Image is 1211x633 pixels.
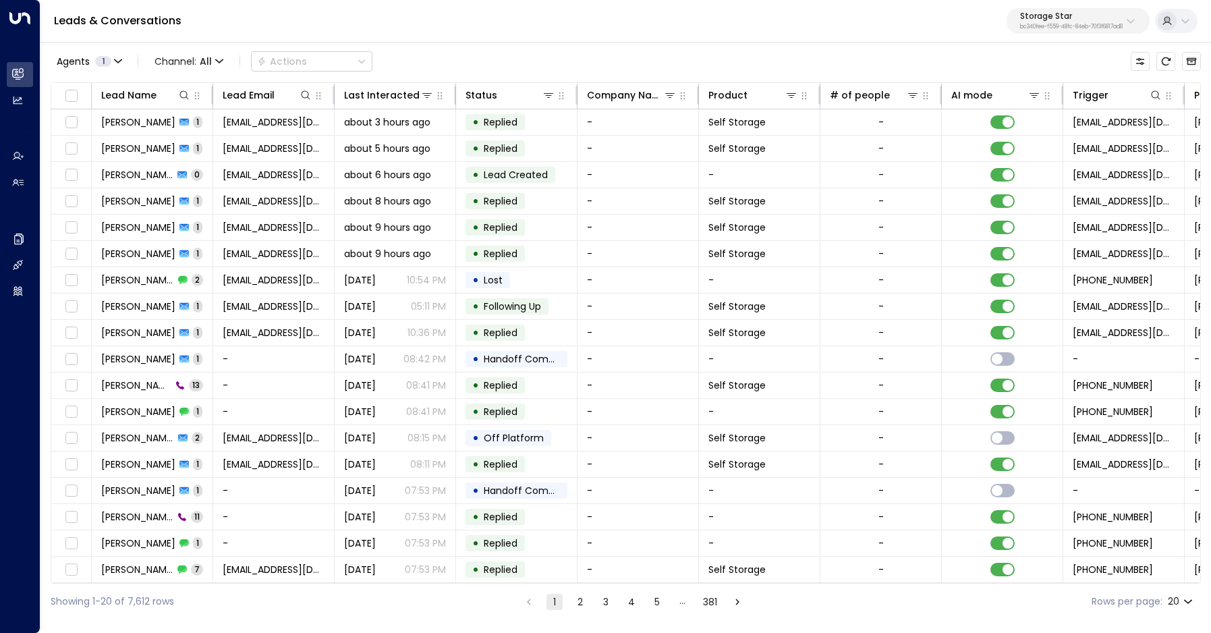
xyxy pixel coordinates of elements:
[578,241,699,267] td: -
[1073,300,1175,313] span: noreply@storagely.io
[708,431,766,445] span: Self Storage
[63,219,80,236] span: Toggle select row
[578,373,699,398] td: -
[405,510,446,524] p: 07:53 PM
[578,320,699,346] td: -
[63,114,80,131] span: Toggle select row
[1073,115,1175,129] span: no-reply-facilities@sparefoot.com
[344,87,420,103] div: Last Interacted
[472,558,479,581] div: •
[101,273,174,287] span: Keith Thorne
[878,326,884,339] div: -
[484,221,517,234] span: Replied
[708,87,748,103] div: Product
[1073,168,1175,182] span: no-reply-facilities@sparefoot.com
[472,532,479,555] div: •
[344,273,376,287] span: Yesterday
[675,594,691,610] div: …
[878,458,884,471] div: -
[223,87,312,103] div: Lead Email
[699,162,820,188] td: -
[344,221,431,234] span: about 9 hours ago
[472,163,479,186] div: •
[101,300,175,313] span: Keith Thorne
[587,87,677,103] div: Company Name
[63,272,80,289] span: Toggle select row
[63,298,80,315] span: Toggle select row
[101,510,173,524] span: Carla Peterson
[193,353,202,364] span: 1
[878,536,884,550] div: -
[193,458,202,470] span: 1
[484,142,517,155] span: Replied
[223,221,325,234] span: brandinblevins@gmail.com
[63,351,80,368] span: Toggle select row
[193,195,202,207] span: 1
[484,484,579,497] span: Handoff Completed
[101,326,175,339] span: Andrea Jones
[101,405,175,418] span: Tammy Castiglione
[1092,595,1162,609] label: Rows per page:
[193,485,202,496] span: 1
[251,51,372,72] div: Button group with a nested menu
[484,273,503,287] span: Lost
[101,563,173,576] span: James Hawthorne
[344,87,434,103] div: Last Interacted
[344,142,430,155] span: about 5 hours ago
[649,594,665,610] button: Go to page 5
[101,87,191,103] div: Lead Name
[407,326,446,339] p: 10:36 PM
[520,593,746,610] nav: pagination navigation
[63,483,80,499] span: Toggle select row
[472,269,479,292] div: •
[472,242,479,265] div: •
[223,168,325,182] span: Bankschar013@gmail.com
[101,431,174,445] span: Dylan Hackettandrade
[623,594,640,610] button: Go to page 4
[878,300,884,313] div: -
[223,142,325,155] span: Bankschar013@gmail.com
[878,405,884,418] div: -
[1073,458,1175,471] span: no-reply-facilities@sparefoot.com
[344,563,376,576] span: Yesterday
[878,431,884,445] div: -
[63,140,80,157] span: Toggle select row
[344,405,376,418] span: Yesterday
[578,504,699,530] td: -
[54,13,181,28] a: Leads & Conversations
[578,215,699,240] td: -
[472,348,479,370] div: •
[699,346,820,372] td: -
[484,300,541,313] span: Following Up
[472,295,479,318] div: •
[578,346,699,372] td: -
[344,326,376,339] span: Yesterday
[878,563,884,576] div: -
[257,55,307,67] div: Actions
[472,190,479,213] div: •
[1073,247,1175,260] span: noreply@storagely.io
[951,87,1041,103] div: AI mode
[708,115,766,129] span: Self Storage
[192,432,203,443] span: 2
[344,379,376,392] span: Yesterday
[1073,379,1153,392] span: +15125746813
[700,594,720,610] button: Go to page 381
[101,536,175,550] span: Carla Peterson
[1073,87,1108,103] div: Trigger
[1063,346,1185,372] td: -
[472,216,479,239] div: •
[344,168,431,182] span: about 6 hours ago
[407,431,446,445] p: 08:15 PM
[51,52,127,71] button: Agents1
[403,352,446,366] p: 08:42 PM
[223,273,325,287] span: keith6643@gmail.com
[708,300,766,313] span: Self Storage
[193,327,202,338] span: 1
[484,458,517,471] span: Replied
[1020,24,1123,30] p: bc340fee-f559-48fc-84eb-70f3f6817ad8
[1073,142,1175,155] span: no-reply-facilities@sparefoot.com
[708,458,766,471] span: Self Storage
[407,273,446,287] p: 10:54 PM
[472,137,479,160] div: •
